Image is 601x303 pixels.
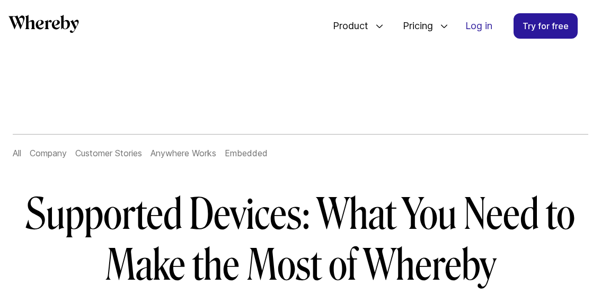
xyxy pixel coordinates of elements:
a: All [13,148,21,158]
a: Customer Stories [75,148,142,158]
span: Pricing [392,8,436,43]
a: Anywhere Works [151,148,216,158]
a: Company [30,148,67,158]
a: Embedded [225,148,268,158]
svg: Whereby [8,15,79,33]
a: Try for free [514,13,578,39]
h1: Supported Devices: What You Need to Make the Most of Whereby [13,189,588,291]
a: Log in [457,14,501,38]
a: Whereby [8,15,79,37]
span: Product [322,8,371,43]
